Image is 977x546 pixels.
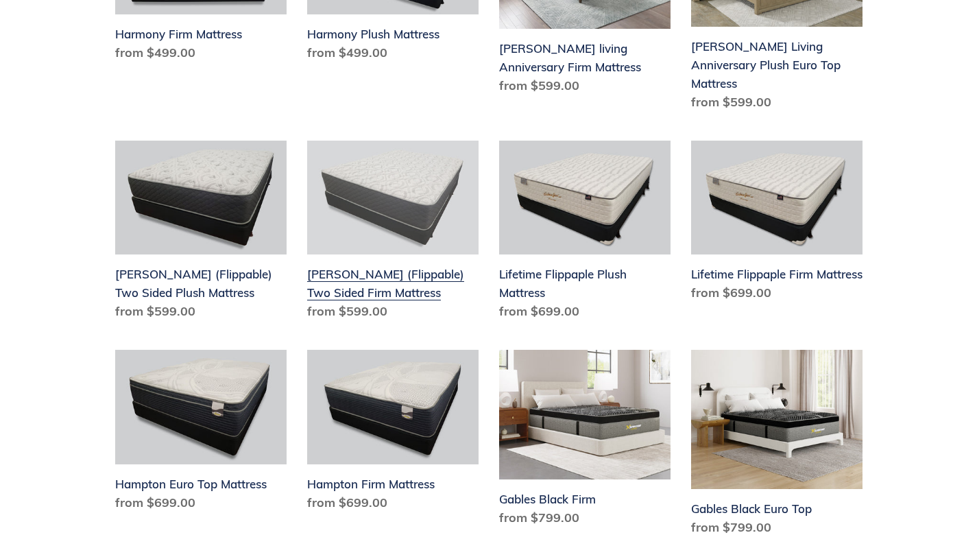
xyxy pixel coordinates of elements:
[691,141,863,308] a: Lifetime Flippaple Firm Mattress
[115,350,287,517] a: Hampton Euro Top Mattress
[307,141,479,327] a: Del Ray (Flippable) Two Sided Firm Mattress
[307,350,479,517] a: Hampton Firm Mattress
[499,141,671,327] a: Lifetime Flippaple Plush Mattress
[499,350,671,532] a: Gables Black Firm
[115,141,287,327] a: Del Ray (Flippable) Two Sided Plush Mattress
[691,350,863,542] a: Gables Black Euro Top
